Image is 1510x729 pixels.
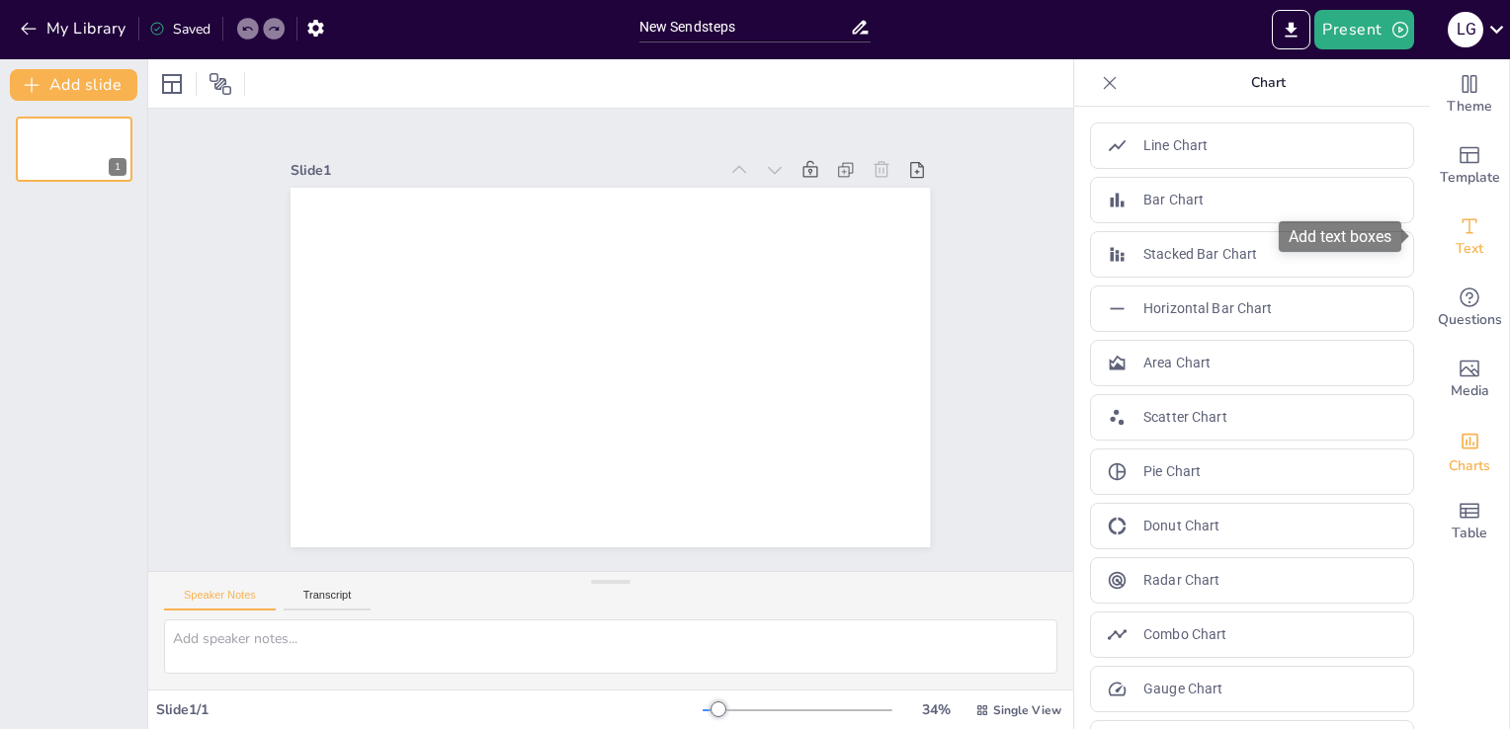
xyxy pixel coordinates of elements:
div: Add text boxes [1430,202,1509,273]
p: Area Chart [1143,353,1211,373]
span: Text [1456,238,1483,260]
div: Change the overall theme [1430,59,1509,130]
div: Saved [149,20,210,39]
div: 1 [16,117,132,182]
div: 1 [109,158,126,176]
div: Add a table [1430,486,1509,557]
p: Horizontal Bar Chart [1143,298,1273,319]
input: Insert title [639,13,851,41]
span: Theme [1447,96,1492,118]
div: Layout [156,68,188,100]
div: Add text boxes [1279,221,1401,252]
span: Charts [1449,455,1490,477]
p: Radar Chart [1143,570,1219,591]
button: Export to PowerPoint [1272,10,1310,49]
div: Add images, graphics, shapes or video [1430,344,1509,415]
p: Combo Chart [1143,624,1226,645]
button: Speaker Notes [164,589,276,610]
span: Table [1452,523,1487,544]
button: My Library [15,13,134,44]
button: Present [1314,10,1413,49]
span: Single View [993,702,1061,718]
p: Scatter Chart [1143,407,1227,428]
div: 34 % [912,700,960,719]
p: Line Chart [1143,135,1208,156]
div: Slide 1 [291,161,716,180]
span: Questions [1438,309,1502,331]
span: Media [1451,380,1489,402]
button: Add slide [10,69,137,101]
button: L G [1448,10,1483,49]
div: Add ready made slides [1430,130,1509,202]
div: Add charts and graphs [1430,415,1509,486]
div: L G [1448,12,1483,47]
p: Gauge Chart [1143,679,1222,699]
p: Donut Chart [1143,516,1219,536]
div: Get real-time input from your audience [1430,273,1509,344]
p: Stacked Bar Chart [1143,244,1257,265]
p: Chart [1126,59,1410,107]
button: Transcript [284,589,372,610]
span: Position [209,72,232,96]
p: Bar Chart [1143,190,1204,210]
div: Slide 1 / 1 [156,700,703,719]
span: Template [1440,167,1500,189]
p: Pie Chart [1143,461,1201,482]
